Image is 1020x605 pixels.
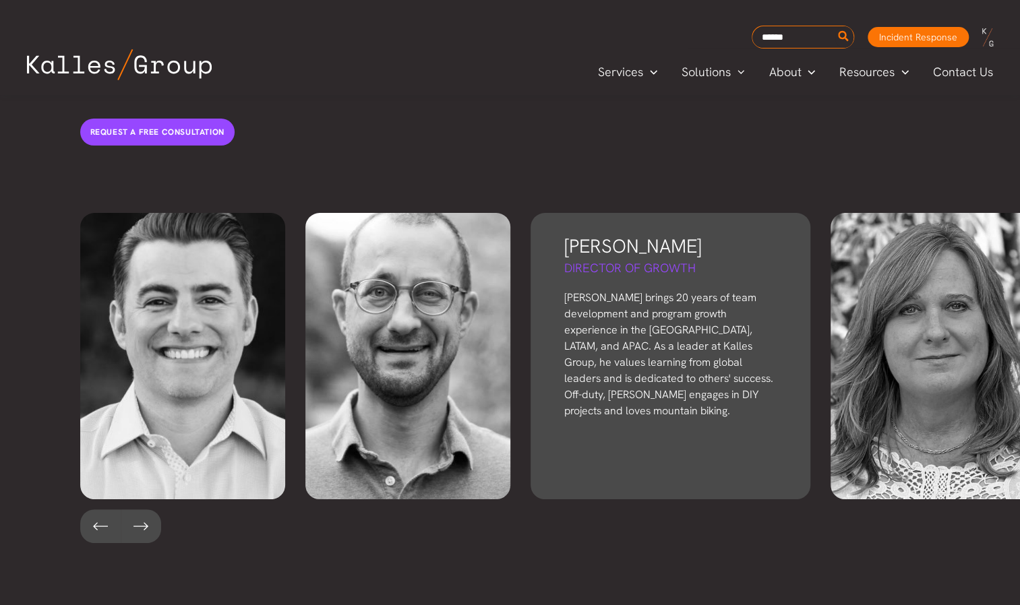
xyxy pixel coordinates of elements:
[839,62,895,82] span: Resources
[586,61,1007,83] nav: Primary Site Navigation
[731,62,745,82] span: Menu Toggle
[643,62,657,82] span: Menu Toggle
[769,62,801,82] span: About
[564,233,777,259] h3: [PERSON_NAME]
[564,290,777,419] p: [PERSON_NAME] brings 20 years of team development and program growth experience in the [GEOGRAPHI...
[598,62,643,82] span: Services
[835,26,852,48] button: Search
[827,62,921,82] a: ResourcesMenu Toggle
[756,62,827,82] a: AboutMenu Toggle
[90,127,224,137] span: Request a free consultation
[564,259,777,276] h5: Director of Growth
[586,62,669,82] a: ServicesMenu Toggle
[27,49,212,80] img: Kalles Group
[682,62,731,82] span: Solutions
[669,62,757,82] a: SolutionsMenu Toggle
[868,27,969,47] a: Incident Response
[921,62,1007,82] a: Contact Us
[933,62,993,82] span: Contact Us
[80,119,235,146] a: Request a free consultation
[895,62,909,82] span: Menu Toggle
[801,62,815,82] span: Menu Toggle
